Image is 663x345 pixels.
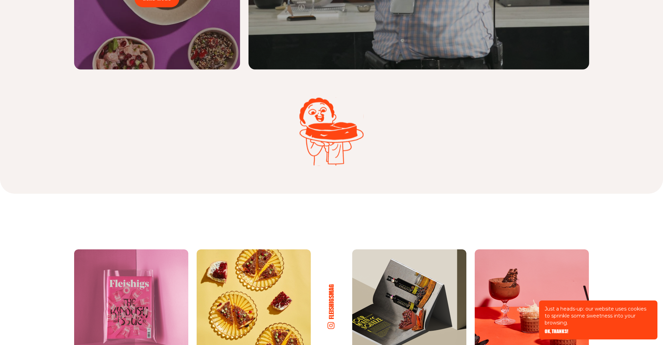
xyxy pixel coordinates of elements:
[319,276,344,337] a: fleishigsmag
[545,305,652,326] p: Just a heads-up: our website uses cookies to sprinkle some sweetness into your browsing.
[545,329,568,334] button: OK, THANKS!
[327,284,335,319] h6: fleishigsmag
[299,97,364,166] img: See more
